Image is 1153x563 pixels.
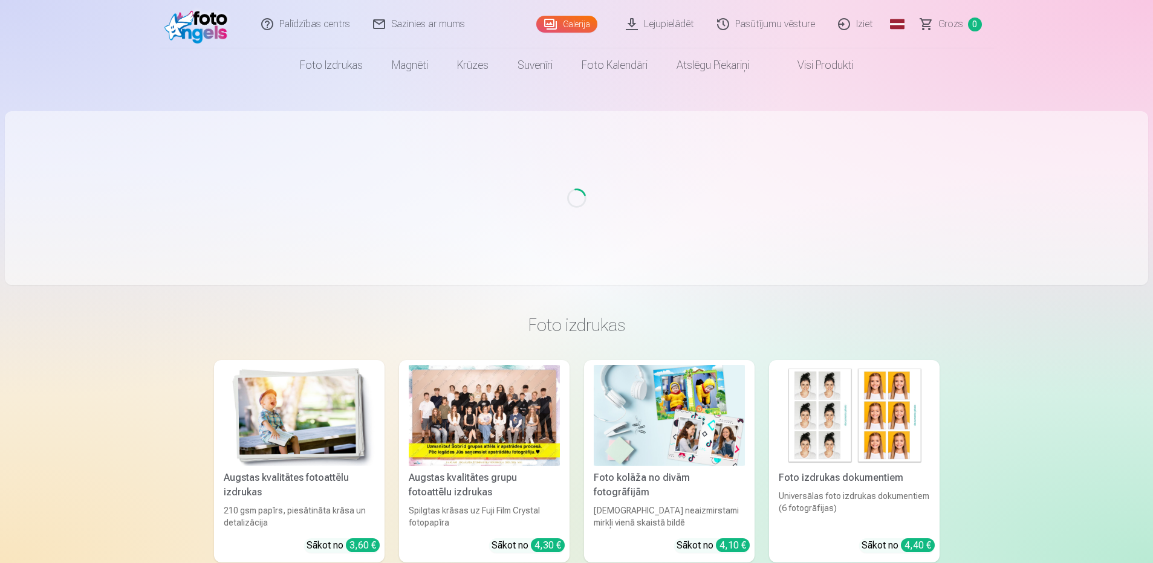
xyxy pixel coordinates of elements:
[492,538,565,553] div: Sākot no
[584,360,755,562] a: Foto kolāža no divām fotogrāfijāmFoto kolāža no divām fotogrāfijām[DEMOGRAPHIC_DATA] neaizmirstam...
[219,504,380,529] div: 210 gsm papīrs, piesātināta krāsa un detalizācija
[774,471,935,485] div: Foto izdrukas dokumentiem
[219,471,380,500] div: Augstas kvalitātes fotoattēlu izdrukas
[307,538,380,553] div: Sākot no
[214,360,385,562] a: Augstas kvalitātes fotoattēlu izdrukasAugstas kvalitātes fotoattēlu izdrukas210 gsm papīrs, piesā...
[224,314,930,336] h3: Foto izdrukas
[503,48,567,82] a: Suvenīri
[404,471,565,500] div: Augstas kvalitātes grupu fotoattēlu izdrukas
[968,18,982,31] span: 0
[938,17,963,31] span: Grozs
[164,5,234,43] img: /fa1
[764,48,868,82] a: Visi produkti
[662,48,764,82] a: Atslēgu piekariņi
[589,471,750,500] div: Foto kolāža no divām fotogrāfijām
[443,48,503,82] a: Krūzes
[589,504,750,529] div: [DEMOGRAPHIC_DATA] neaizmirstami mirkļi vienā skaistā bildē
[377,48,443,82] a: Magnēti
[404,504,565,529] div: Spilgtas krāsas uz Fuji Film Crystal fotopapīra
[224,365,375,466] img: Augstas kvalitātes fotoattēlu izdrukas
[567,48,662,82] a: Foto kalendāri
[901,538,935,552] div: 4,40 €
[346,538,380,552] div: 3,60 €
[531,538,565,552] div: 4,30 €
[769,360,940,562] a: Foto izdrukas dokumentiemFoto izdrukas dokumentiemUniversālas foto izdrukas dokumentiem (6 fotogr...
[677,538,750,553] div: Sākot no
[594,365,745,466] img: Foto kolāža no divām fotogrāfijām
[399,360,570,562] a: Augstas kvalitātes grupu fotoattēlu izdrukasSpilgtas krāsas uz Fuji Film Crystal fotopapīraSākot ...
[862,538,935,553] div: Sākot no
[285,48,377,82] a: Foto izdrukas
[774,490,935,529] div: Universālas foto izdrukas dokumentiem (6 fotogrāfijas)
[779,365,930,466] img: Foto izdrukas dokumentiem
[716,538,750,552] div: 4,10 €
[536,16,597,33] a: Galerija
